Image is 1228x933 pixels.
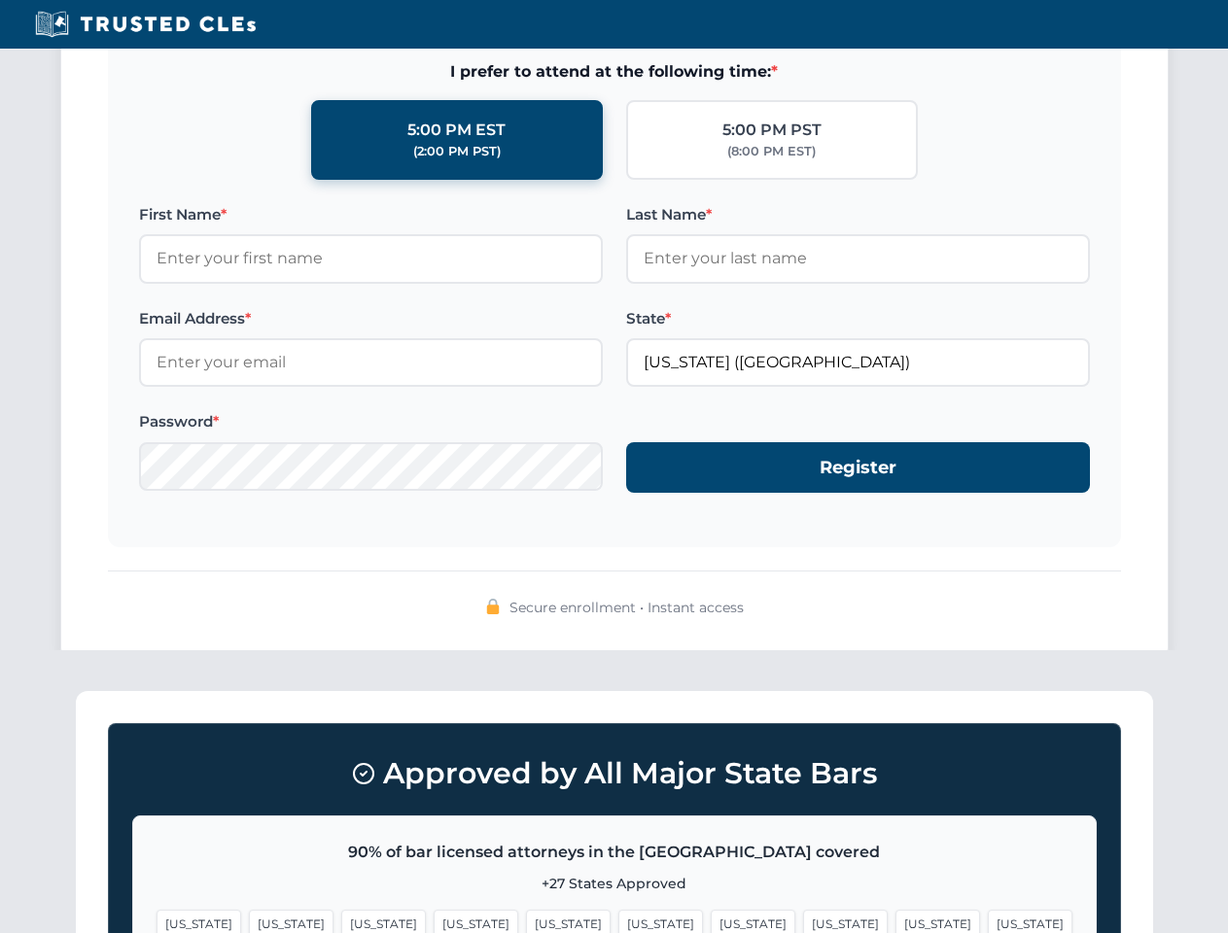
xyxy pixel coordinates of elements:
[509,597,744,618] span: Secure enrollment • Instant access
[139,338,603,387] input: Enter your email
[626,203,1090,226] label: Last Name
[139,307,603,330] label: Email Address
[407,118,506,143] div: 5:00 PM EST
[139,203,603,226] label: First Name
[626,307,1090,330] label: State
[485,599,501,614] img: 🔒
[139,234,603,283] input: Enter your first name
[157,873,1072,894] p: +27 States Approved
[626,234,1090,283] input: Enter your last name
[157,840,1072,865] p: 90% of bar licensed attorneys in the [GEOGRAPHIC_DATA] covered
[132,747,1097,800] h3: Approved by All Major State Bars
[626,442,1090,494] button: Register
[727,142,816,161] div: (8:00 PM EST)
[139,410,603,433] label: Password
[139,59,1090,85] span: I prefer to attend at the following time:
[722,118,822,143] div: 5:00 PM PST
[29,10,262,39] img: Trusted CLEs
[413,142,501,161] div: (2:00 PM PST)
[626,338,1090,387] input: California (CA)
